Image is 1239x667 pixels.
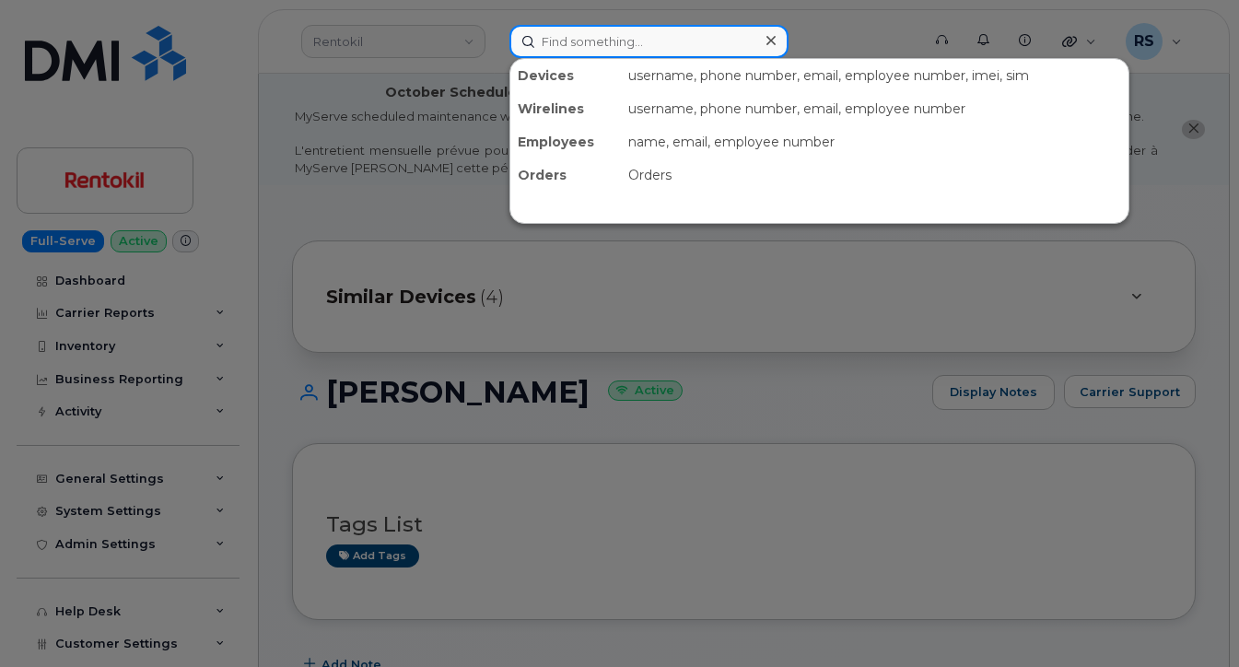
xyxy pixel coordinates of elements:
div: Devices [510,59,621,92]
div: Employees [510,125,621,158]
iframe: Messenger Launcher [1159,587,1225,653]
div: Orders [510,158,621,192]
div: Orders [621,158,1128,192]
div: username, phone number, email, employee number [621,92,1128,125]
div: Wirelines [510,92,621,125]
div: name, email, employee number [621,125,1128,158]
div: username, phone number, email, employee number, imei, sim [621,59,1128,92]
